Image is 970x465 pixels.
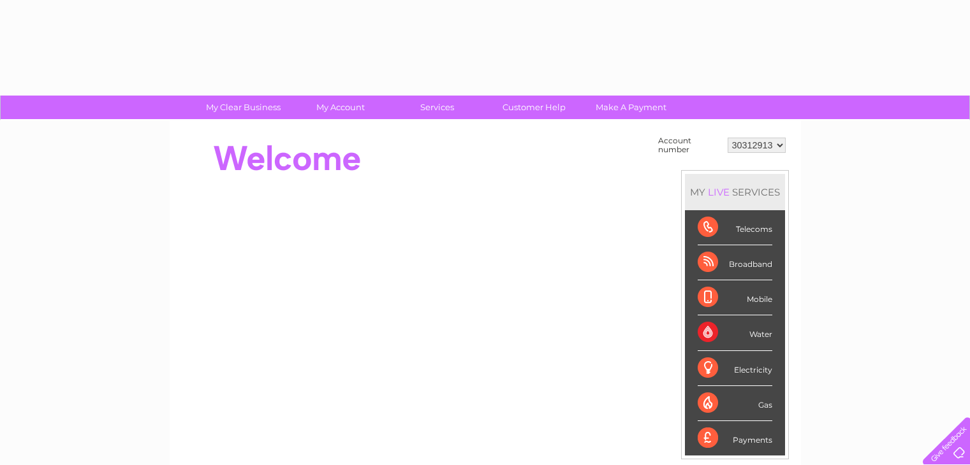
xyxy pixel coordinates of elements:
div: Mobile [698,280,772,315]
a: Services [385,96,490,119]
div: MY SERVICES [685,174,785,210]
td: Account number [655,133,724,157]
div: Water [698,315,772,350]
a: Make A Payment [578,96,684,119]
div: Broadband [698,245,772,280]
div: Electricity [698,351,772,386]
a: Customer Help [481,96,587,119]
div: Telecoms [698,210,772,245]
a: My Account [288,96,393,119]
a: My Clear Business [191,96,296,119]
div: LIVE [705,186,732,198]
div: Gas [698,386,772,421]
div: Payments [698,421,772,455]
